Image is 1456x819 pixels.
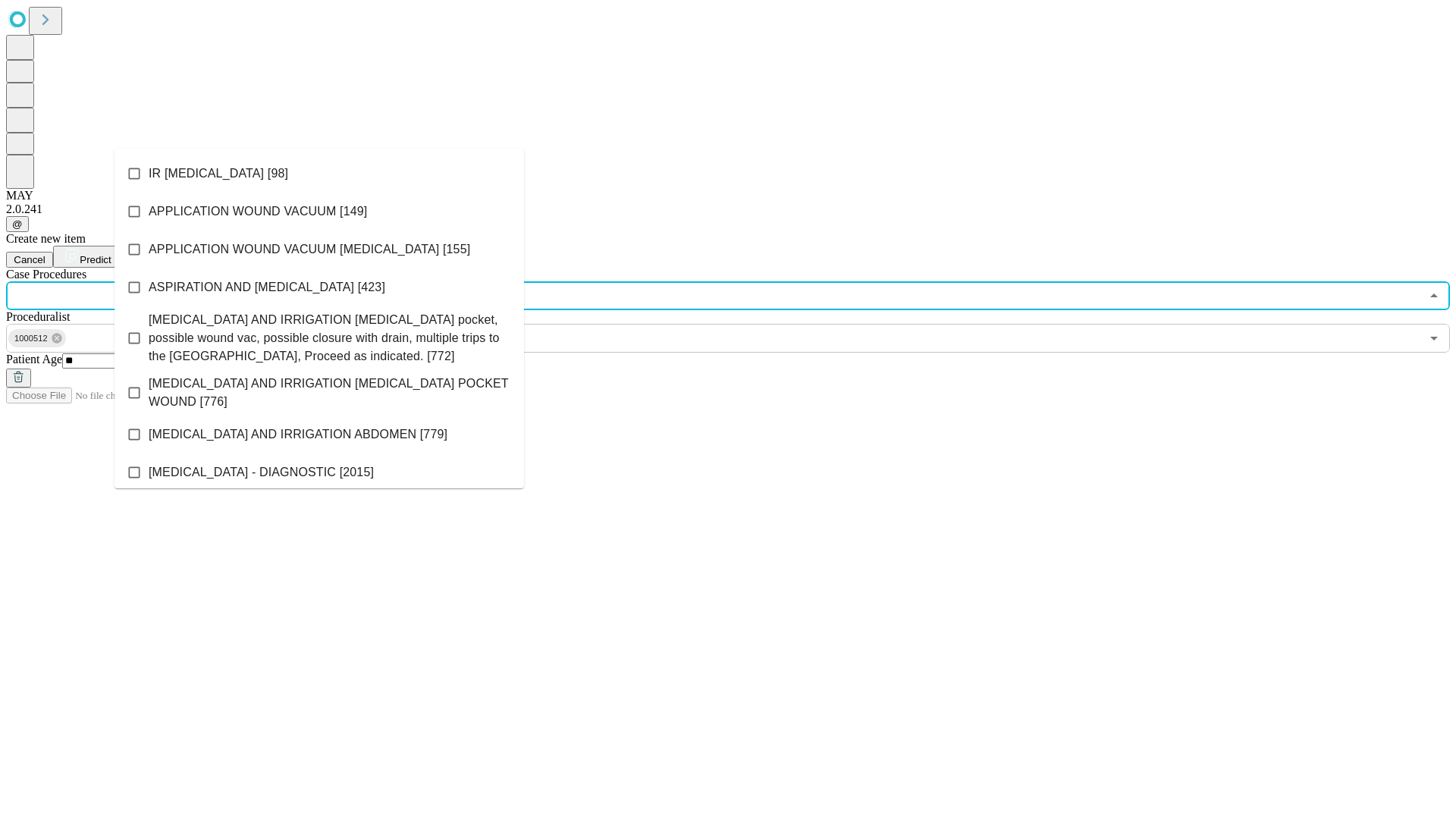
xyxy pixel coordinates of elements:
button: Open [1423,328,1445,349]
span: [MEDICAL_DATA] - DIAGNOSTIC [2015] [149,463,374,482]
button: Predict [53,246,123,268]
span: IR [MEDICAL_DATA] [98] [149,165,288,183]
div: 1000512 [8,329,66,347]
span: APPLICATION WOUND VACUUM [149] [149,202,367,221]
div: MAY [6,189,1450,202]
span: [MEDICAL_DATA] AND IRRIGATION ABDOMEN [779] [149,425,447,444]
button: Cancel [6,252,53,268]
div: 2.0.241 [6,202,1450,216]
span: APPLICATION WOUND VACUUM [MEDICAL_DATA] [155] [149,240,470,259]
span: Proceduralist [6,310,70,323]
span: 1000512 [8,330,54,347]
span: [MEDICAL_DATA] AND IRRIGATION [MEDICAL_DATA] POCKET WOUND [776] [149,375,512,411]
span: [MEDICAL_DATA] AND IRRIGATION [MEDICAL_DATA] pocket, possible wound vac, possible closure with dr... [149,311,512,366]
span: Create new item [6,232,86,245]
span: Scheduled Procedure [6,268,86,281]
span: Patient Age [6,353,62,366]
span: Predict [80,254,111,265]
span: @ [12,218,23,230]
span: ASPIRATION AND [MEDICAL_DATA] [423] [149,278,385,297]
button: Close [1423,285,1445,306]
button: @ [6,216,29,232]
span: Cancel [14,254,45,265]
